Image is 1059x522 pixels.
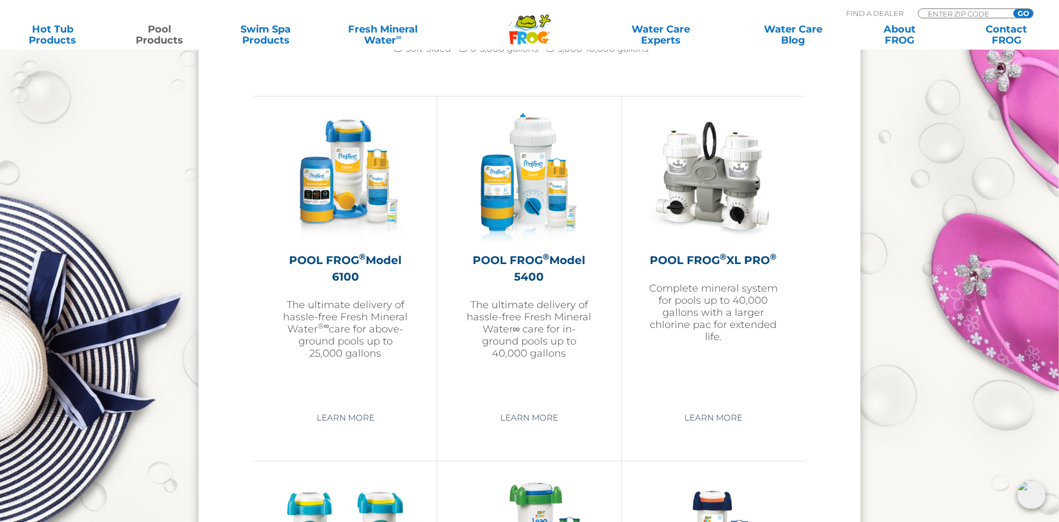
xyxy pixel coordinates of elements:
[224,24,307,46] a: Swim SpaProducts
[359,251,366,262] sup: ®
[281,252,409,285] h2: POOL FROG Model 6100
[318,321,329,330] sup: ®∞
[331,24,435,46] a: Fresh MineralWater∞
[396,33,402,41] sup: ∞
[543,251,549,262] sup: ®
[649,282,778,343] p: Complete mineral system for pools up to 40,000 gallons with a larger chlorine pac for extended life.
[846,8,903,18] p: Find A Dealer
[770,251,777,262] sup: ®
[281,113,409,241] img: pool-frog-6100-featured-img-v3-300x300.png
[927,9,1001,18] input: Zip Code Form
[488,408,571,428] a: Learn More
[672,408,755,428] a: Learn More
[281,299,409,359] p: The ultimate delivery of hassle-free Fresh Mineral Water care for above-ground pools up to 25,000...
[281,113,409,400] a: POOL FROG®Model 6100The ultimate delivery of hassle-free Fresh Mineral Water®∞care for above-grou...
[1013,9,1033,18] input: GO
[752,24,835,46] a: Water CareBlog
[965,24,1048,46] a: ContactFROG
[720,251,726,262] sup: ®
[1017,480,1046,509] img: openIcon
[465,113,593,241] img: pool-frog-5400-featured-img-v2-300x300.png
[465,113,593,400] a: POOL FROG®Model 5400The ultimate delivery of hassle-free Fresh Mineral Water∞ care for in-ground ...
[465,252,593,285] h2: POOL FROG Model 5400
[117,24,200,46] a: PoolProducts
[649,113,778,400] a: POOL FROG®XL PRO®Complete mineral system for pools up to 40,000 gallons with a larger chlorine pa...
[649,252,778,268] h2: POOL FROG XL PRO
[465,299,593,359] p: The ultimate delivery of hassle-free Fresh Mineral Water∞ care for in-ground pools up to 40,000 g...
[649,113,777,241] img: XL-PRO-v2-300x300.jpg
[11,24,94,46] a: Hot TubProducts
[593,24,728,46] a: Water CareExperts
[858,24,941,46] a: AboutFROG
[304,408,387,428] a: Learn More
